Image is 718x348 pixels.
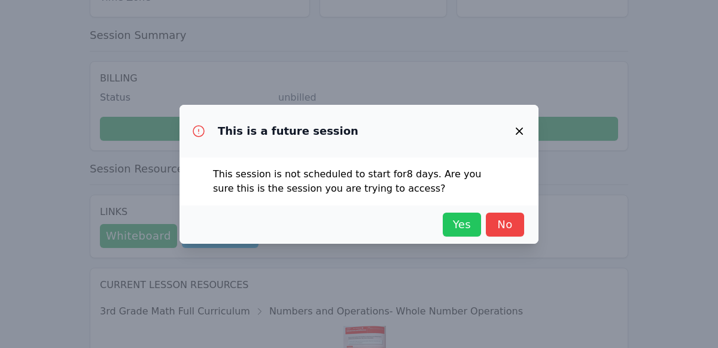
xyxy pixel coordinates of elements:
[218,124,358,138] h3: This is a future session
[492,216,518,233] span: No
[213,167,505,196] p: This session is not scheduled to start for 8 days . Are you sure this is the session you are tryi...
[443,213,481,237] button: Yes
[486,213,524,237] button: No
[449,216,475,233] span: Yes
